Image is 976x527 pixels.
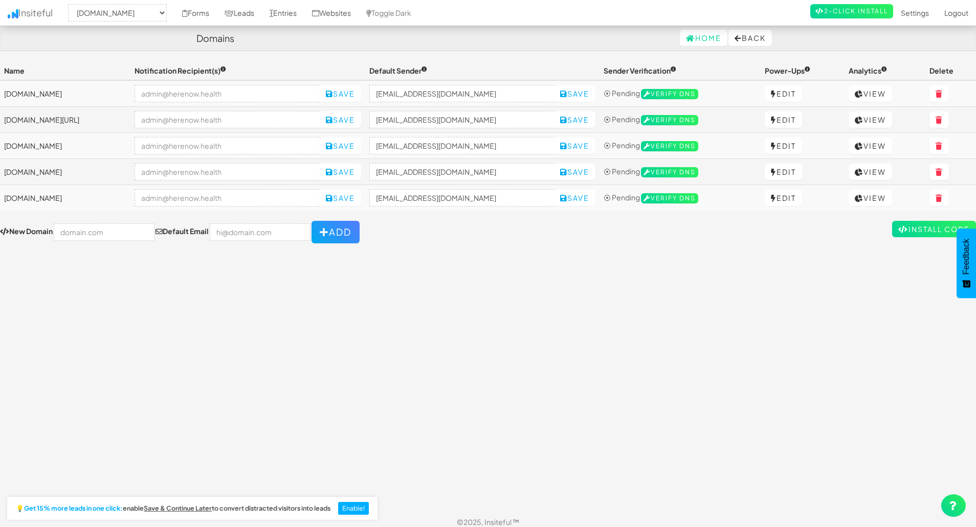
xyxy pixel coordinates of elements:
button: Save [554,138,595,154]
a: View [849,138,892,154]
input: hi@example.com [369,111,555,128]
input: hi@example.com [369,137,555,154]
a: Edit [765,111,802,128]
button: Back [728,30,772,46]
a: Verify DNS [641,141,698,150]
a: Save & Continue Later [144,505,212,512]
strong: Get 15% more leads in one click: [24,505,123,512]
span: Verify DNS [641,141,698,151]
a: Edit [765,190,802,206]
a: 2-Click Install [810,4,893,18]
a: View [849,190,892,206]
a: View [849,85,892,102]
span: Feedback [962,239,971,274]
button: Save [320,164,361,180]
button: Save [320,190,361,206]
a: Edit [765,164,802,180]
a: View [849,164,892,180]
button: Feedback - Show survey [957,228,976,298]
span: Verify DNS [641,193,698,203]
a: Verify DNS [641,114,698,124]
button: Save [554,111,595,128]
span: ⦿ Pending [604,88,640,98]
button: Save [320,85,361,102]
span: Analytics [849,66,887,75]
input: hi@example.com [369,85,555,102]
button: Add [312,221,360,243]
a: Verify DNS [641,167,698,176]
span: ⦿ Pending [604,114,640,124]
span: Verify DNS [641,167,698,177]
h2: 💡 enable to convert distracted visitors into leads [16,505,330,512]
button: Save [554,85,595,102]
input: admin@herenow.health [135,189,320,207]
span: ⦿ Pending [604,167,640,176]
span: Verify DNS [641,115,698,125]
span: Power-Ups [765,66,810,75]
button: Enable! [338,502,369,515]
button: Save [554,164,595,180]
a: Edit [765,138,802,154]
span: Notification Recipient(s) [135,66,226,75]
a: Verify DNS [641,88,698,98]
button: Save [320,111,361,128]
span: Default Sender [369,66,427,75]
input: hi@domain.com [210,223,310,241]
input: hi@example.com [369,163,555,180]
span: Verify DNS [641,89,698,99]
h4: Domains [196,33,234,43]
span: Sender Verification [604,66,676,75]
input: hi@example.com [369,189,555,207]
span: ⦿ Pending [604,193,640,202]
input: admin@herenow.health [135,137,320,154]
button: Save [554,190,595,206]
input: admin@herenow.health [135,111,320,128]
span: ⦿ Pending [604,141,640,150]
a: Home [680,30,727,46]
img: icon.png [8,9,18,18]
a: Edit [765,85,802,102]
input: admin@herenow.health [135,85,320,102]
a: Install Code [892,221,976,237]
button: Save [320,138,361,154]
input: admin@herenow.health [135,163,320,180]
a: Verify DNS [641,193,698,202]
a: View [849,111,892,128]
input: domain.com [54,223,154,241]
label: Default Email [156,226,209,236]
th: Delete [925,61,976,80]
u: Save & Continue Later [144,504,212,512]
